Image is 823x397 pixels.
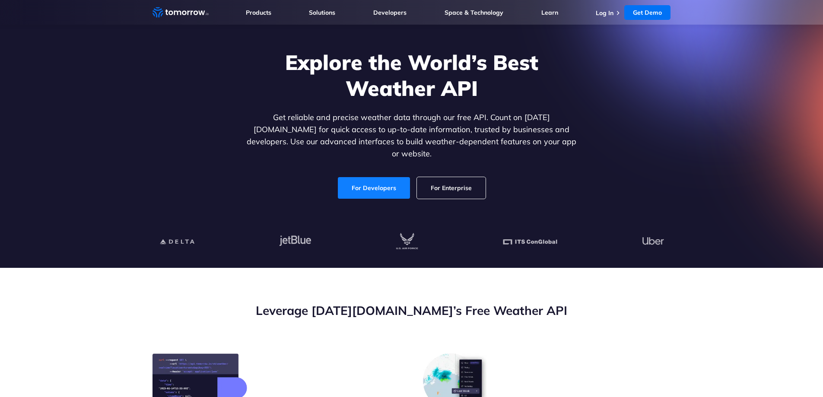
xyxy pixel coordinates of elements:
a: Products [246,9,271,16]
a: Learn [541,9,558,16]
a: For Enterprise [417,177,486,199]
h2: Leverage [DATE][DOMAIN_NAME]’s Free Weather API [153,302,671,319]
a: For Developers [338,177,410,199]
a: Solutions [309,9,335,16]
a: Developers [373,9,407,16]
a: Home link [153,6,209,19]
p: Get reliable and precise weather data through our free API. Count on [DATE][DOMAIN_NAME] for quic... [245,111,578,160]
a: Log In [596,9,613,17]
a: Get Demo [624,5,670,20]
a: Space & Technology [445,9,503,16]
h1: Explore the World’s Best Weather API [245,49,578,101]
